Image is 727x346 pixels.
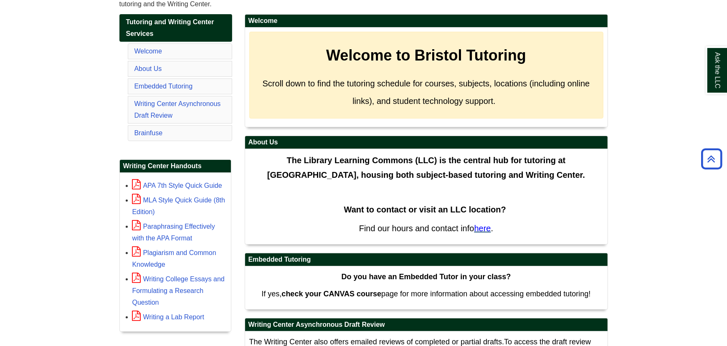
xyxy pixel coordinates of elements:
[267,156,585,179] span: The Library Learning Commons (LLC) is the central hub for tutoring at [GEOGRAPHIC_DATA], housing ...
[119,14,232,42] a: Tutoring and Writing Center Services
[359,224,474,233] span: Find our hours and contact info
[249,338,504,346] span: The Writing Center also offers emailed reviews of completed or partial drafts.
[119,14,232,340] div: Guide Pages
[245,318,608,331] h2: Writing Center Asynchronous Draft Review
[134,129,163,136] a: Brainfuse
[245,253,608,266] h2: Embedded Tutoring
[132,197,225,215] a: MLA Style Quick Guide (8th Edition)
[491,224,494,233] span: .
[263,79,590,106] span: Scroll down to find the tutoring schedule for courses, subjects, locations (including online link...
[132,249,216,268] a: Plagiarism and Common Knowledge
[326,47,526,64] strong: Welcome to Bristol Tutoring
[134,100,221,119] a: Writing Center Asynchronous Draft Review
[245,15,608,28] h2: Welcome
[342,273,511,281] strong: Do you have an Embedded Tutor in your class?
[132,223,215,242] a: Paraphrasing Effectively with the APA Format
[132,182,222,189] a: APA 7th Style Quick Guide
[132,275,225,306] a: Writing College Essays and Formulating a Research Question
[698,153,725,164] a: Back to Top
[134,48,162,55] a: Welcome
[245,136,608,149] h2: About Us
[132,313,204,321] a: Writing a Lab Report
[126,18,214,37] span: Tutoring and Writing Center Services
[134,83,193,90] a: Embedded Tutoring
[261,290,590,298] span: If yes, page for more information about accessing embedded tutoring!
[281,290,381,298] strong: check your CANVAS course
[134,65,162,72] a: About Us
[344,205,506,214] strong: Want to contact or visit an LLC location?
[474,224,491,233] a: here
[120,160,231,173] h2: Writing Center Handouts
